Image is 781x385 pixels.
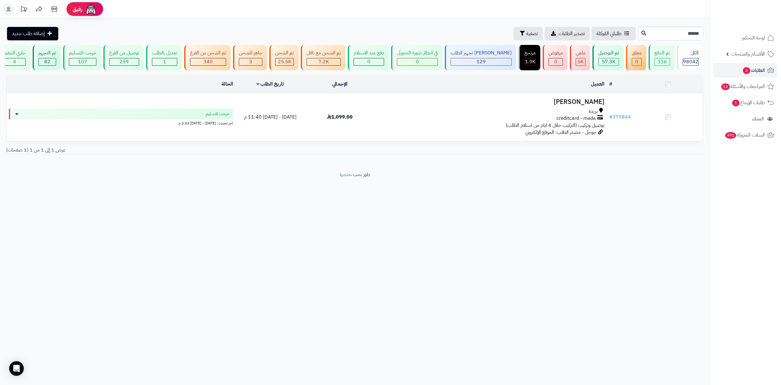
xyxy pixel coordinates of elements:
[12,30,45,37] span: إضافة طلب جديد
[524,50,536,57] div: مرتجع
[713,128,777,142] a: السلات المتروكة491
[327,113,353,121] span: 1,099.00
[655,58,670,65] div: 116
[731,50,765,58] span: الأقسام والمنتجات
[713,95,777,110] a: طلبات الإرجاع1
[599,58,619,65] div: 57347
[203,58,213,65] span: 340
[559,30,585,37] span: تصدير الطلبات
[206,111,229,117] span: خرجت للتسليم
[743,67,750,74] span: 2
[526,30,538,37] span: تصفية
[257,80,284,88] a: تاريخ الطلب
[377,98,604,105] h3: [PERSON_NAME]
[332,80,347,88] a: الإجمالي
[713,79,777,94] a: المراجعات والأسئلة13
[676,45,704,70] a: الكل98042
[190,58,226,65] div: 340
[732,98,765,107] span: طلبات الإرجاع
[38,50,56,57] div: تم التجهيز
[609,80,612,88] a: #
[9,119,233,126] div: اخر تحديث: [DATE] - [DATE] 2:23 م
[73,5,82,13] span: رفيق
[275,58,293,65] div: 25537
[69,58,96,65] div: 107
[78,58,87,65] span: 107
[576,58,585,65] div: 5026
[347,45,390,70] a: دفع عند الاستلام 0
[525,58,535,65] span: 1.9K
[713,63,777,78] a: الطلبات2
[609,113,631,121] a: #379844
[69,50,96,57] div: خرجت للتسليم
[249,58,252,65] span: 3
[609,113,613,121] span: #
[654,50,670,57] div: تم الدفع
[232,45,268,70] a: جاهز للشحن 3
[390,45,444,70] a: في انتظار صورة التحويل 0
[2,147,355,154] div: عرض 1 إلى 1 من 1 (1 صفحات)
[542,45,569,70] a: مرفوض 0
[598,50,619,57] div: تم التوصيل
[183,45,232,70] a: تم الشحن من الفرع 340
[578,58,584,65] span: 5K
[307,50,341,57] div: تم الشحن مع ناقل
[591,45,625,70] a: تم التوصيل 57.3K
[152,58,177,65] div: 1
[545,27,590,40] a: تصدير الطلبات
[268,45,300,70] a: تم الشحن 25.5K
[635,58,638,65] span: 0
[367,58,370,65] span: 0
[725,132,736,139] span: 491
[416,58,419,65] span: 0
[278,58,291,65] span: 25.5K
[683,50,699,57] div: الكل
[506,122,604,129] span: توصيل وتركيب (التركيب خلال 4 ايام من استلام الطلب)
[713,31,777,45] a: لوحة التحكم
[742,66,765,75] span: الطلبات
[632,50,642,57] div: معلق
[732,100,740,106] span: 1
[13,58,16,65] span: 4
[451,58,511,65] div: 129
[152,50,177,57] div: تعديل بالطلب
[9,361,24,376] div: Open Intercom Messenger
[7,27,58,40] a: إضافة طلب جديد
[713,112,777,126] a: العملاء
[602,58,615,65] span: 57.3K
[275,50,294,57] div: تم الشحن
[44,58,50,65] span: 82
[340,171,351,178] a: متجرة
[588,108,598,115] span: بريدة
[742,34,765,42] span: لوحة التحكم
[319,58,329,65] span: 7.2K
[39,58,56,65] div: 82
[569,45,591,70] a: ملغي 5K
[451,50,512,57] div: [PERSON_NAME] تجهيز الطلب
[110,58,139,65] div: 259
[354,58,384,65] div: 0
[239,58,262,65] div: 3
[554,58,557,65] span: 0
[102,45,145,70] a: توصيل من الفرع 259
[721,82,765,91] span: المراجعات والأسئلة
[592,27,635,40] a: طلباتي المُوكلة
[354,50,384,57] div: دفع عند الاستلام
[244,113,297,121] span: [DATE] - [DATE] 11:40 م
[109,50,139,57] div: توصيل من الفرع
[163,58,166,65] span: 1
[62,45,102,70] a: خرجت للتسليم 107
[307,58,340,65] div: 7222
[31,45,62,70] a: تم التجهيز 82
[725,131,765,139] span: السلات المتروكة
[477,58,486,65] span: 129
[625,45,647,70] a: معلق 0
[517,45,542,70] a: مرتجع 1.9K
[683,58,698,65] span: 98042
[576,50,585,57] div: ملغي
[632,58,641,65] div: 0
[145,45,183,70] a: تعديل بالطلب 1
[397,58,437,65] div: 0
[190,50,226,57] div: تم الشحن من الفرع
[444,45,517,70] a: [PERSON_NAME] تجهيز الطلب 129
